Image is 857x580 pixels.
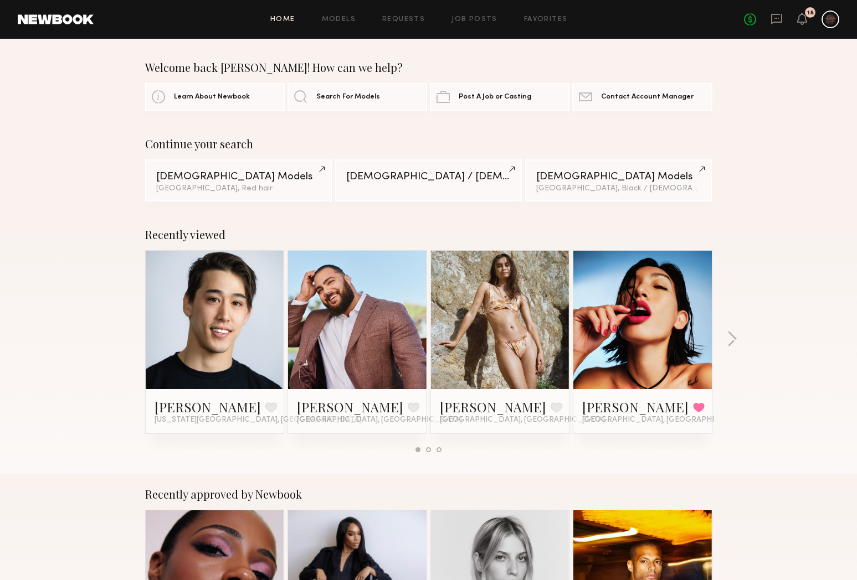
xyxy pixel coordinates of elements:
[155,398,261,416] a: [PERSON_NAME]
[440,416,605,424] span: [GEOGRAPHIC_DATA], [GEOGRAPHIC_DATA]
[440,398,546,416] a: [PERSON_NAME]
[145,488,712,501] div: Recently approved by Newbook
[145,159,332,201] a: [DEMOGRAPHIC_DATA] Models[GEOGRAPHIC_DATA], Red hair
[459,94,531,101] span: Post A Job or Casting
[288,83,427,111] a: Search For Models
[525,159,712,201] a: [DEMOGRAPHIC_DATA] Models[GEOGRAPHIC_DATA], Black / [DEMOGRAPHIC_DATA]
[145,228,712,241] div: Recently viewed
[536,172,701,182] div: [DEMOGRAPHIC_DATA] Models
[601,94,694,101] span: Contact Account Manager
[174,94,250,101] span: Learn About Newbook
[536,185,701,193] div: [GEOGRAPHIC_DATA], Black / [DEMOGRAPHIC_DATA]
[156,185,321,193] div: [GEOGRAPHIC_DATA], Red hair
[572,83,712,111] a: Contact Account Manager
[346,172,511,182] div: [DEMOGRAPHIC_DATA] / [DEMOGRAPHIC_DATA]
[145,137,712,151] div: Continue your search
[145,61,712,74] div: Welcome back [PERSON_NAME]! How can we help?
[335,159,522,201] a: [DEMOGRAPHIC_DATA] / [DEMOGRAPHIC_DATA]
[524,16,568,23] a: Favorites
[451,16,497,23] a: Job Posts
[582,416,747,424] span: [GEOGRAPHIC_DATA], [GEOGRAPHIC_DATA]
[270,16,295,23] a: Home
[156,172,321,182] div: [DEMOGRAPHIC_DATA] Models
[430,83,569,111] a: Post A Job or Casting
[316,94,380,101] span: Search For Models
[297,416,462,424] span: [GEOGRAPHIC_DATA], [GEOGRAPHIC_DATA]
[145,83,285,111] a: Learn About Newbook
[297,398,403,416] a: [PERSON_NAME]
[382,16,425,23] a: Requests
[582,398,689,416] a: [PERSON_NAME]
[322,16,356,23] a: Models
[807,10,814,16] div: 18
[155,416,362,424] span: [US_STATE][GEOGRAPHIC_DATA], [GEOGRAPHIC_DATA]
